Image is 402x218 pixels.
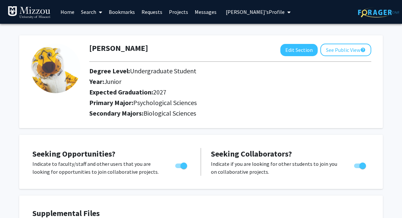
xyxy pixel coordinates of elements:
a: Home [57,0,78,23]
span: Seeking Opportunities? [32,149,115,159]
span: 2027 [153,88,166,96]
span: Psychological Sciences [133,98,197,107]
h2: Year: [89,78,325,86]
span: Undergraduate Student [130,67,196,75]
span: Junior [104,77,121,86]
a: Messages [191,0,220,23]
a: Projects [166,0,191,23]
p: Indicate to faculty/staff and other users that you are looking for opportunities to join collabor... [32,160,163,176]
button: See Public View [320,44,371,56]
h2: Primary Major: [89,99,371,107]
span: Biological Sciences [143,109,196,117]
h2: Secondary Majors: [89,109,371,117]
p: Indicate if you are looking for other students to join you on collaborative projects. [211,160,342,176]
h1: [PERSON_NAME] [89,44,148,53]
span: [PERSON_NAME]'s Profile [226,9,285,15]
img: Profile Picture [31,44,80,93]
a: Requests [138,0,166,23]
h2: Degree Level: [89,67,325,75]
a: Search [78,0,105,23]
button: Edit Section [280,44,318,56]
span: Seeking Collaborators? [211,149,292,159]
iframe: Chat [5,188,28,213]
div: Toggle [173,160,191,170]
img: ForagerOne Logo [358,7,399,18]
div: Toggle [351,160,370,170]
h2: Expected Graduation: [89,88,325,96]
img: University of Missouri Logo [8,6,51,19]
mat-icon: help [360,46,366,54]
a: Bookmarks [105,0,138,23]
